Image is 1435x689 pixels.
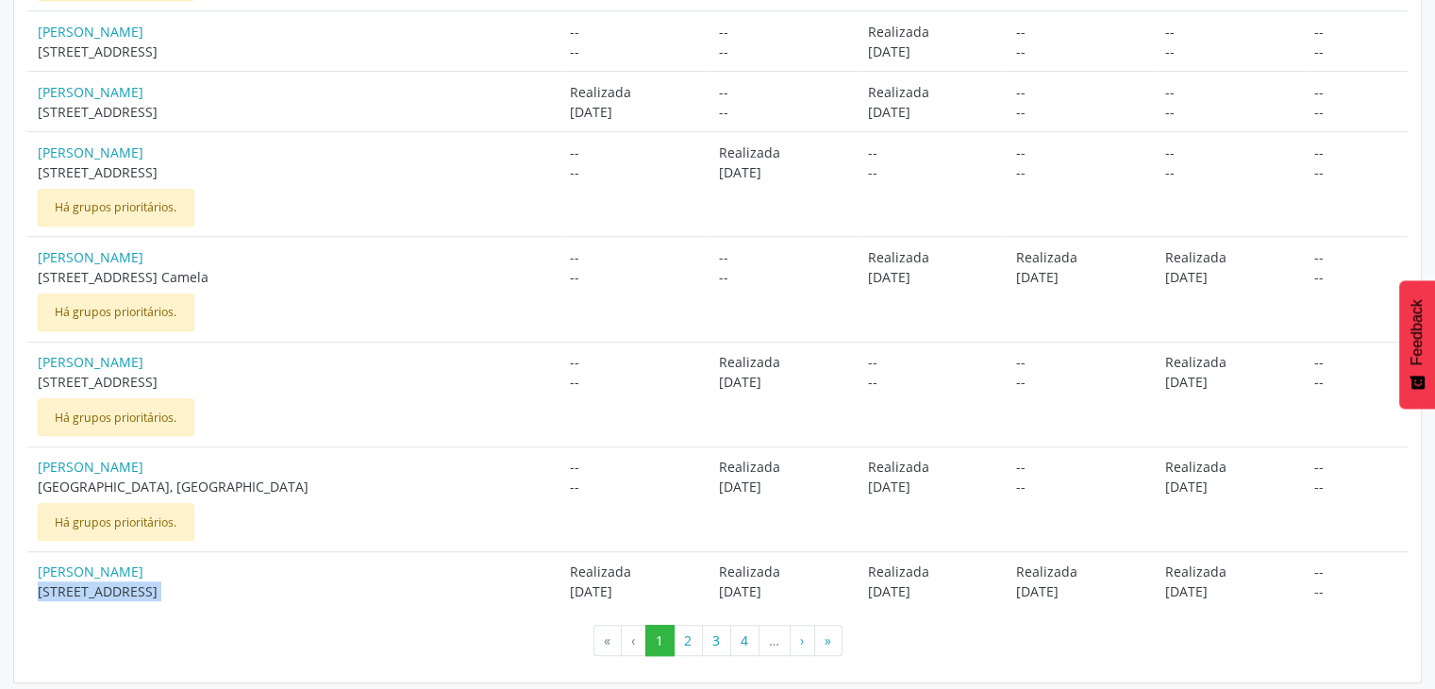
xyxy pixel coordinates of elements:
span: [DATE] [719,372,848,392]
span: [DATE] [1165,267,1294,287]
a: [PERSON_NAME] [38,143,551,162]
span: -- [1016,162,1145,182]
ul: Pagination [27,625,1408,657]
span: [DATE] [1165,581,1294,601]
span: Realizada [867,22,996,42]
span: -- [1313,477,1397,496]
span: -- [570,22,699,42]
button: Go to page 4 [730,625,759,657]
span: -- [1313,372,1397,392]
span: Realizada [867,82,996,102]
span: [STREET_ADDRESS] [38,372,551,392]
span: -- [867,162,996,182]
span: -- [1016,477,1145,496]
span: Realizada [570,562,699,581]
span: -- [570,247,699,267]
div: Há grupos prioritários. [38,294,194,331]
span: Realizada [1165,247,1294,267]
button: Go to next page [790,625,815,657]
span: -- [867,352,996,372]
span: Realizada [867,562,996,581]
span: [DATE] [1165,372,1294,392]
span: -- [867,143,996,162]
span: [DATE] [867,477,996,496]
span: [DATE] [570,581,699,601]
span: -- [1313,267,1397,287]
span: Realizada [1165,562,1294,581]
span: [STREET_ADDRESS] Camela [38,267,551,287]
button: Go to page 3 [702,625,731,657]
span: -- [570,477,699,496]
span: -- [1165,22,1294,42]
span: [STREET_ADDRESS] [38,102,551,122]
span: -- [719,102,848,122]
span: -- [1313,143,1397,162]
div: Há grupos prioritários. [38,503,194,541]
span: -- [1165,162,1294,182]
span: -- [1016,82,1145,102]
span: [STREET_ADDRESS] [38,162,551,182]
span: [DATE] [570,102,699,122]
span: -- [1016,42,1145,61]
button: Feedback - Mostrar pesquisa [1399,280,1435,409]
span: Realizada [570,82,699,102]
span: -- [1016,352,1145,372]
span: -- [1313,22,1397,42]
div: Há grupos prioritários. [38,189,194,227]
span: -- [1313,42,1397,61]
button: Go to page 1 [645,625,675,657]
span: Feedback [1409,299,1426,365]
span: -- [1313,457,1397,477]
span: -- [1016,372,1145,392]
span: [DATE] [719,477,848,496]
span: -- [570,352,699,372]
span: [DATE] [867,42,996,61]
span: [DATE] [867,102,996,122]
span: Realizada [719,143,848,162]
span: Realizada [1165,352,1294,372]
span: Realizada [1165,457,1294,477]
span: Realizada [1016,562,1145,581]
span: -- [719,82,848,102]
span: -- [1165,102,1294,122]
span: -- [1313,102,1397,122]
button: Go to last page [814,625,843,657]
span: [DATE] [719,581,848,601]
span: -- [570,42,699,61]
a: [PERSON_NAME] [38,457,551,477]
div: Há grupos prioritários. [38,398,194,436]
span: -- [1313,352,1397,372]
span: [STREET_ADDRESS] [38,581,551,601]
span: Realizada [867,247,996,267]
span: [DATE] [719,162,848,182]
span: Realizada [719,562,848,581]
span: -- [1313,581,1397,601]
span: [DATE] [867,581,996,601]
span: -- [1165,42,1294,61]
a: [PERSON_NAME] [38,352,551,372]
span: -- [570,267,699,287]
span: -- [719,247,848,267]
span: -- [1165,143,1294,162]
span: Realizada [719,457,848,477]
span: -- [1313,247,1397,267]
span: -- [1313,562,1397,581]
span: -- [719,22,848,42]
span: -- [570,162,699,182]
a: [PERSON_NAME] [38,22,551,42]
span: [GEOGRAPHIC_DATA], [GEOGRAPHIC_DATA] [38,477,551,496]
span: -- [867,372,996,392]
span: -- [570,457,699,477]
a: [PERSON_NAME] [38,82,551,102]
a: [PERSON_NAME] [38,247,551,267]
span: -- [570,372,699,392]
span: -- [1165,82,1294,102]
span: [DATE] [1165,477,1294,496]
span: Realizada [719,352,848,372]
span: -- [1313,162,1397,182]
span: [STREET_ADDRESS] [38,42,551,61]
button: Go to page 2 [674,625,703,657]
span: -- [570,143,699,162]
span: -- [1016,457,1145,477]
span: [DATE] [1016,581,1145,601]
